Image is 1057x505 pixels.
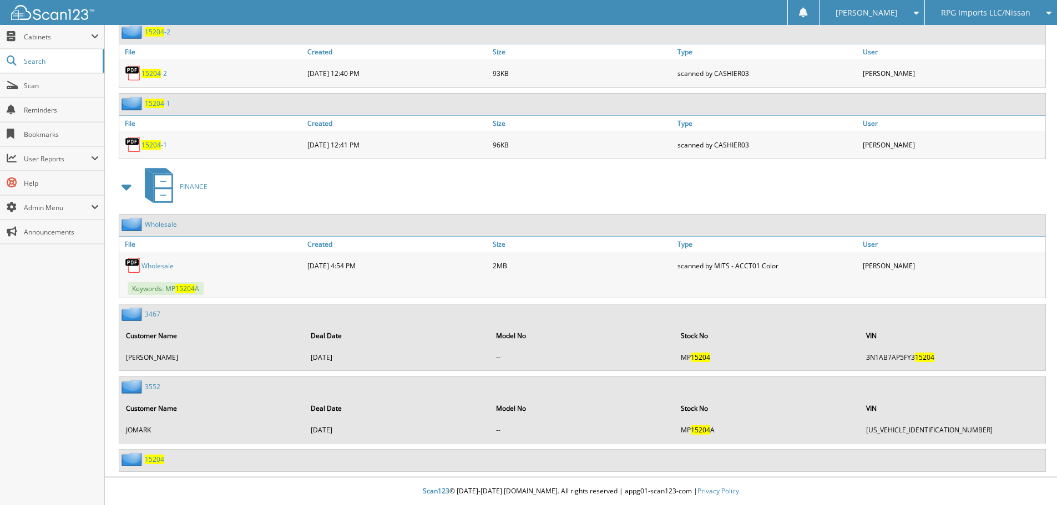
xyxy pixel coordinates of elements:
[490,254,675,277] div: 2MB
[305,397,489,420] th: Deal Date
[675,421,859,439] td: MP A
[24,203,91,212] span: Admin Menu
[691,425,710,435] span: 15204
[24,81,99,90] span: Scan
[675,134,860,156] div: scanned by CASHIER03
[138,165,208,208] a: FINANCE
[141,69,161,78] span: 15204
[423,486,449,496] span: Scan123
[941,9,1030,16] span: RPG Imports LLC/Nissan
[675,254,860,277] div: scanned by MITS - ACCT01 Color
[675,237,860,252] a: Type
[141,69,167,78] a: 15204-2
[24,105,99,115] span: Reminders
[122,452,145,466] img: folder2.png
[675,324,859,347] th: Stock No
[180,182,208,191] span: FINANCE
[675,116,860,131] a: Type
[120,324,304,347] th: Customer Name
[691,353,710,362] span: 15204
[122,380,145,394] img: folder2.png
[675,62,860,84] div: scanned by CASHIER03
[305,134,490,156] div: [DATE] 12:41 PM
[836,9,898,16] span: [PERSON_NAME]
[1002,452,1057,505] iframe: Chat Widget
[861,324,1044,347] th: VIN
[128,282,204,295] span: Keywords: MP A
[145,27,164,37] span: 15204
[122,96,145,110] img: folder2.png
[675,348,859,366] td: MP
[24,154,91,164] span: User Reports
[120,397,304,420] th: Customer Name
[490,62,675,84] div: 93KB
[24,178,99,188] span: Help
[490,116,675,131] a: Size
[490,397,674,420] th: Model No
[145,220,177,229] a: Wholesale
[675,44,860,59] a: Type
[120,421,304,439] td: JOMARK
[490,421,674,439] td: --
[490,237,675,252] a: Size
[860,116,1045,131] a: User
[125,136,141,153] img: PDF.png
[305,116,490,131] a: Created
[145,382,160,391] a: 3552
[122,307,145,321] img: folder2.png
[305,254,490,277] div: [DATE] 4:54 PM
[490,44,675,59] a: Size
[145,99,164,108] span: 15204
[915,353,934,362] span: 15204
[120,348,304,366] td: [PERSON_NAME]
[860,62,1045,84] div: [PERSON_NAME]
[860,44,1045,59] a: User
[125,65,141,81] img: PDF.png
[305,324,489,347] th: Deal Date
[141,140,161,150] span: 15204
[305,237,490,252] a: Created
[675,397,859,420] th: Stock No
[105,478,1057,505] div: © [DATE]-[DATE] [DOMAIN_NAME]. All rights reserved | appg01-scan123-com |
[24,227,99,237] span: Announcements
[490,348,674,366] td: --
[145,27,170,37] a: 15204-2
[861,397,1044,420] th: VIN
[141,140,167,150] a: 15204-1
[860,134,1045,156] div: [PERSON_NAME]
[305,348,489,366] td: [DATE]
[145,455,164,464] a: 15204
[11,5,94,20] img: scan123-logo-white.svg
[305,421,489,439] td: [DATE]
[490,324,674,347] th: Model No
[122,217,145,231] img: folder2.png
[24,57,97,66] span: Search
[119,237,305,252] a: File
[119,116,305,131] a: File
[125,257,141,274] img: PDF.png
[305,44,490,59] a: Created
[119,44,305,59] a: File
[141,261,174,271] a: Wholesale
[697,486,739,496] a: Privacy Policy
[305,62,490,84] div: [DATE] 12:40 PM
[861,421,1044,439] td: [US_VEHICLE_IDENTIFICATION_NUMBER]
[24,32,91,42] span: Cabinets
[24,130,99,139] span: Bookmarks
[175,284,195,293] span: 15204
[860,237,1045,252] a: User
[861,348,1044,366] td: 3N1AB7AP5FY3
[145,309,160,319] a: 3467
[145,99,170,108] a: 15204-1
[490,134,675,156] div: 96KB
[860,254,1045,277] div: [PERSON_NAME]
[122,25,145,39] img: folder2.png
